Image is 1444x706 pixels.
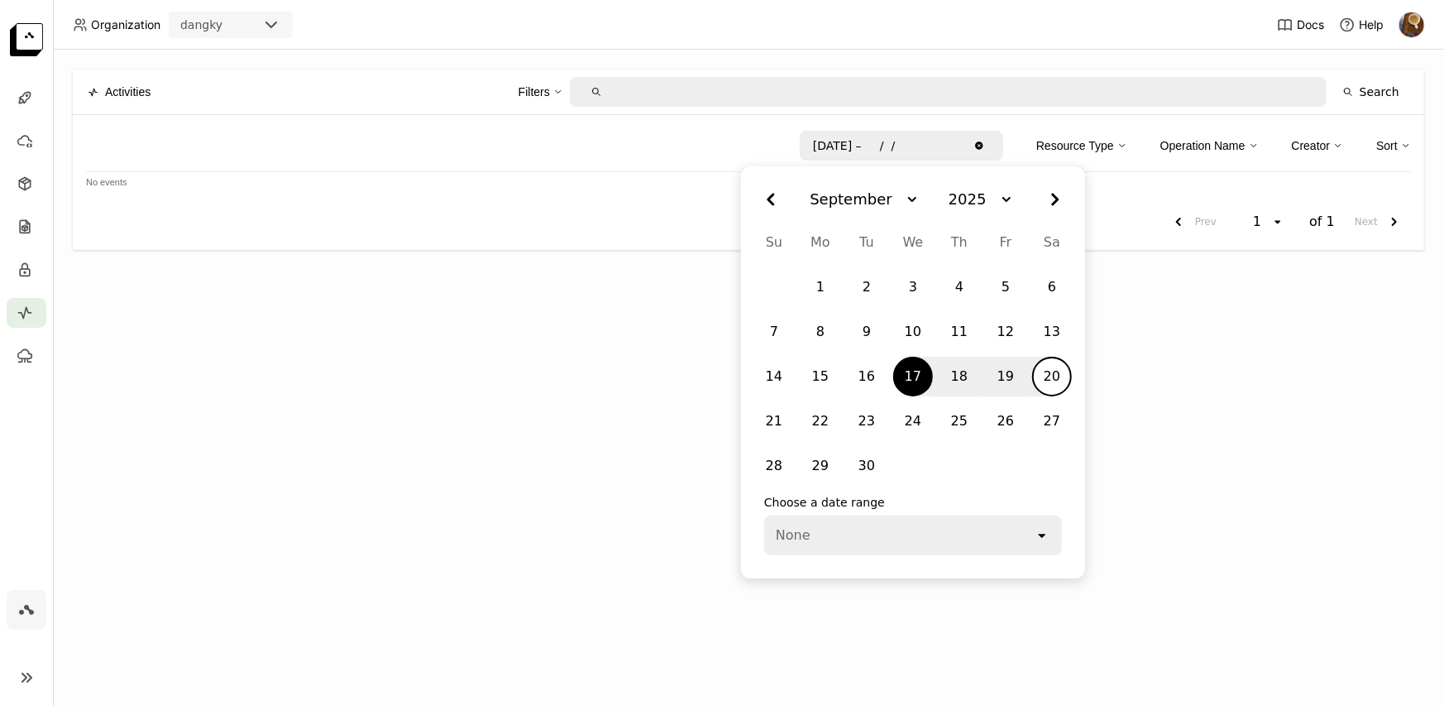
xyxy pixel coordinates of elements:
div: Filters [519,74,563,109]
div: 12 [989,317,1022,347]
div: Creator [1292,137,1331,155]
abbr: Thursday [951,234,968,250]
div: Choose Monday, September 1st 2025. It's available. [797,266,844,309]
div: Choose Saturday, September 13th 2025. It's available. [1029,310,1075,353]
div: Calendar. [741,166,1085,579]
div: Operation Name [1160,128,1259,163]
button: previous page. current page 1 of 1 [1162,207,1223,237]
div: Choose Thursday, September 11th 2025. It's available. [936,310,983,353]
div: Resource Type [1036,128,1127,163]
span: Organization [91,17,160,32]
button: next page. current page 1 of 1 [1348,207,1411,237]
div: Choose Thursday, September 18th 2025. It's available. [936,355,983,398]
abbr: Sunday [766,234,782,250]
svg: open [1034,527,1050,544]
div: Selected start date. Wednesday, September 17th 2025. It's available. [890,355,936,398]
div: Resource Type [1036,137,1114,155]
div: 14 [758,362,791,391]
div: 9 [850,317,883,347]
span: of 1 [1309,214,1335,230]
div: Choose Wednesday, September 10th 2025. It's available. [890,310,936,353]
div: Choose Friday, September 26th 2025. It's available. [983,400,1029,443]
svg: Left [756,185,786,214]
div: 6 [1035,272,1069,302]
img: Dang Ky [1399,12,1424,37]
a: Docs [1277,17,1324,33]
div: 8 [804,317,837,347]
div: Filters [519,83,550,101]
div: Help [1339,17,1384,33]
div: 25 [943,406,976,436]
div: Choose Tuesday, September 2nd 2025. It's available. [844,266,890,309]
button: Month, September [796,176,935,223]
div: 5 [989,272,1022,302]
div: Choose Friday, September 19th 2025. It's available. [983,355,1029,398]
span: No events [86,177,127,187]
span: Help [1359,17,1384,32]
div: 1 [1248,214,1271,230]
abbr: Wednesday [903,234,924,250]
div: 30 [850,451,883,481]
div: 23 [850,406,883,436]
div: Choose Wednesday, September 24th 2025. It's available. [890,400,936,443]
div: Choose Tuesday, September 9th 2025. It's available. [844,310,890,353]
div: 17 [897,362,930,391]
abbr: Tuesday [859,234,873,250]
input: Select a date range. [801,132,968,159]
div: Choose Thursday, September 4th 2025. It's available. [936,266,983,309]
div: 20 [1035,362,1069,391]
div: 15 [804,362,837,391]
div: 18 [943,362,976,391]
div: 28 [758,451,791,481]
div: 16 [850,362,883,391]
img: logo [10,23,43,56]
div: 13 [1035,317,1069,347]
div: 29 [804,451,837,481]
div: Choose Tuesday, September 16th 2025. It's available. [844,355,890,398]
div: 7 [758,317,791,347]
button: Year, 2025 [935,176,1030,223]
div: 3 [897,272,930,302]
div: Choose Saturday, September 27th 2025. It's available. [1029,400,1075,443]
div: Creator [1292,128,1344,163]
div: Choose Friday, September 5th 2025. It's available. [983,266,1029,309]
label: Choose a date range [764,496,1062,509]
div: Choose Friday, September 12th 2025. It's available. [983,310,1029,353]
span: Activities [105,83,151,101]
div: 22 [804,406,837,436]
button: Search [1333,77,1409,107]
span: Docs [1297,17,1324,32]
div: Choose Tuesday, September 30th 2025. It's available. [844,444,890,487]
div: 27 [1035,406,1069,436]
div: 1 [804,272,837,302]
div: Choose Wednesday, September 3rd 2025. It's available. [890,266,936,309]
div: dangky [180,17,222,33]
div: Choose Monday, September 8th 2025. It's available. [797,310,844,353]
div: 4 [943,272,976,302]
div: Choose Thursday, September 25th 2025. It's available. [936,400,983,443]
div: 24 [897,406,930,436]
button: Previous month. [751,180,791,219]
div: 10 [897,317,930,347]
div: Choose Saturday, September 6th 2025. It's available. [1029,266,1075,309]
svg: open [1271,215,1284,228]
div: Choose Tuesday, September 23rd 2025. It's available. [844,400,890,443]
div: Choose Monday, September 29th 2025. It's available. [797,444,844,487]
div: Choose Sunday, September 14th 2025. It's available. [751,355,797,398]
div: Sort [1376,128,1411,163]
input: Selected dangky. [224,17,226,34]
abbr: Friday [1000,234,1012,250]
svg: Clear value [973,140,985,151]
div: Choose Sunday, September 21st 2025. It's available. [751,400,797,443]
div: 21 [758,406,791,436]
div: 19 [989,362,1022,391]
div: 11 [943,317,976,347]
div: Sort [1376,137,1398,155]
abbr: Monday [810,234,830,250]
div: Choose Monday, September 15th 2025. It's available. [797,355,844,398]
div: Choose Saturday, September 20th 2025. It's available. [1029,355,1075,398]
svg: Right [1040,185,1070,214]
div: 2 [850,272,883,302]
div: None [776,526,810,545]
input: Choose a date range [774,526,776,545]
